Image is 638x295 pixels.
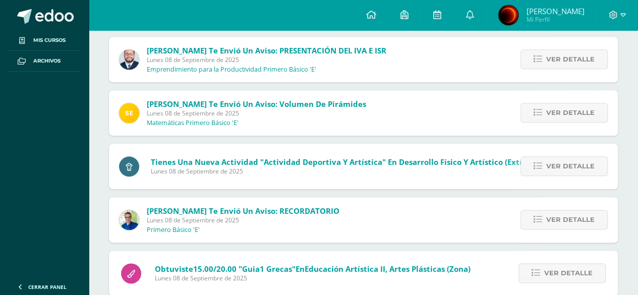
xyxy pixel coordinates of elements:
p: Emprendimiento para la Productividad Primero Básico 'E' [147,66,316,74]
img: 692ded2a22070436d299c26f70cfa591.png [119,210,139,230]
span: Ver detalle [546,210,595,229]
img: eaa624bfc361f5d4e8a554d75d1a3cf6.png [119,49,139,70]
span: Obtuviste en [155,264,471,274]
a: Archivos [8,51,81,72]
span: Ver detalle [546,157,595,175]
img: 03c2987289e60ca238394da5f82a525a.png [119,103,139,123]
p: Primero Básico 'E' [147,226,200,234]
img: 356f35e1342121e0f3f79114633ea786.png [498,5,518,25]
span: 15.00/20.00 [193,264,237,274]
span: Ver detalle [546,50,595,69]
span: [PERSON_NAME] te envió un aviso: Volumen de Pirámides [147,99,366,109]
p: Matemáticas Primero Básico 'E' [147,119,239,127]
span: "Guia1 grecas" [239,264,296,274]
span: Ver detalle [546,103,595,122]
span: [PERSON_NAME] te envió un aviso: PRESENTACIÓN DEL IVA E ISR [147,45,386,55]
span: Lunes 08 de Septiembre de 2025 [155,274,471,282]
span: Tienes una nueva actividad "Actividad Deportiva y Artística" En Desarrollo Físico y Artístico (Ex... [151,157,568,167]
span: Ver detalle [544,264,593,282]
a: Mis cursos [8,30,81,51]
span: Lunes 08 de Septiembre de 2025 [147,109,366,117]
span: [PERSON_NAME] [526,6,584,16]
span: [PERSON_NAME] te envió un aviso: RECORDATORIO [147,206,339,216]
span: Lunes 08 de Septiembre de 2025 [151,167,568,175]
span: Lunes 08 de Septiembre de 2025 [147,55,386,64]
span: Archivos [33,57,61,65]
span: Lunes 08 de Septiembre de 2025 [147,216,339,224]
span: Mis cursos [33,36,66,44]
span: Educación Artística II, Artes Plásticas (Zona) [305,264,471,274]
span: Cerrar panel [28,283,67,290]
span: Mi Perfil [526,15,584,24]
